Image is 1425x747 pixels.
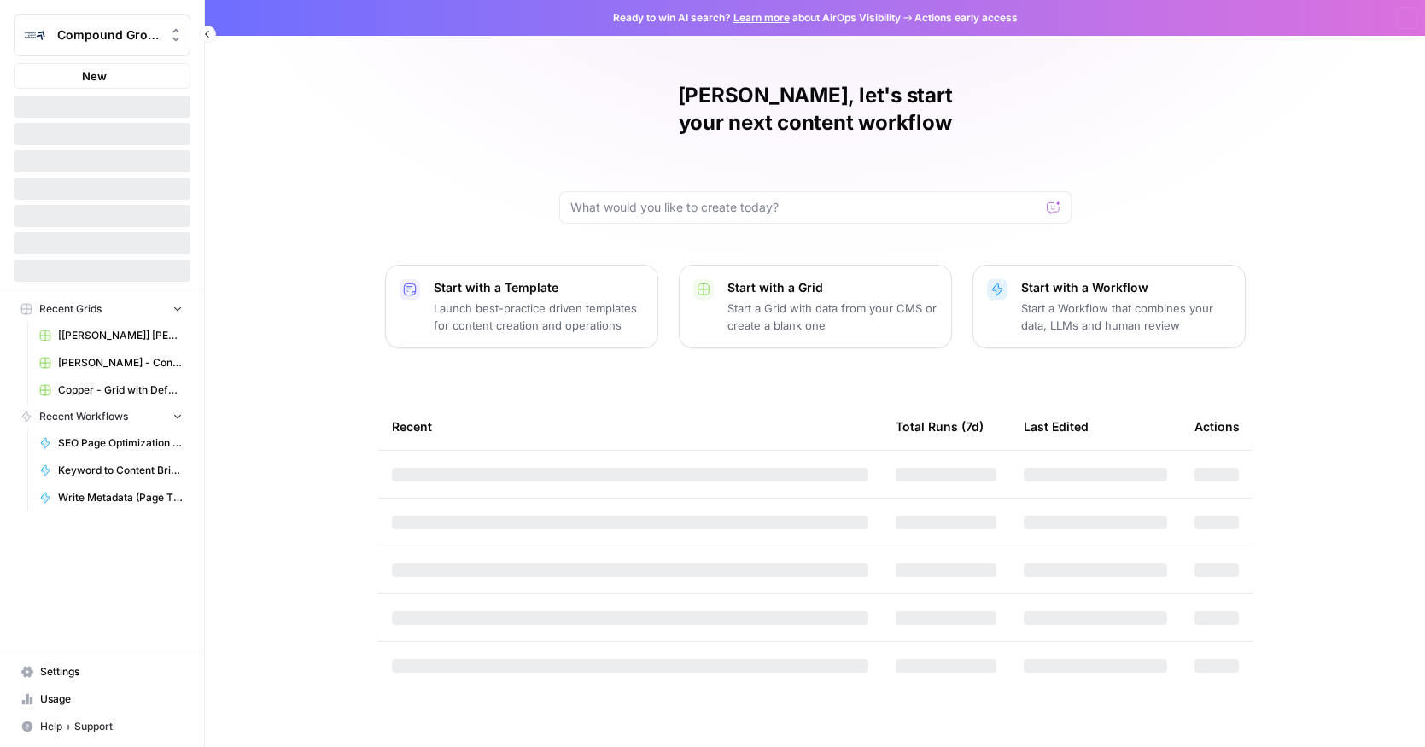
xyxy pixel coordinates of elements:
span: Ready to win AI search? about AirOps Visibility [613,10,901,26]
span: SEO Page Optimization [MV Version] [58,435,183,451]
div: Total Runs (7d) [896,403,984,450]
span: Compound Growth [57,26,161,44]
p: Start with a Template [434,279,644,296]
span: New [82,67,107,85]
div: Recent [392,403,868,450]
button: Help + Support [14,713,190,740]
button: Start with a WorkflowStart a Workflow that combines your data, LLMs and human review [972,265,1246,348]
input: What would you like to create today? [570,199,1040,216]
a: Copper - Grid with Default Power Agents [FINAL] [32,376,190,404]
span: [[PERSON_NAME]] [PERSON_NAME] - SEO Page Optimization Deliverables [FINAL] [58,328,183,343]
span: Write Metadata (Page Title & Meta Description) [FINAL] [58,490,183,505]
img: Compound Growth Logo [20,20,50,50]
button: Recent Grids [14,296,190,322]
a: Write Metadata (Page Title & Meta Description) [FINAL] [32,484,190,511]
span: Recent Workflows [39,409,128,424]
p: Launch best-practice driven templates for content creation and operations [434,300,644,334]
button: Start with a GridStart a Grid with data from your CMS or create a blank one [679,265,952,348]
span: Settings [40,664,183,680]
span: Usage [40,692,183,707]
span: Recent Grids [39,301,102,317]
a: Usage [14,686,190,713]
a: Keyword to Content Brief [FINAL] [32,457,190,484]
a: [PERSON_NAME] - Content Producton with Custom Workflows [FINAL] [32,349,190,376]
h1: [PERSON_NAME], let's start your next content workflow [559,82,1072,137]
p: Start with a Grid [727,279,937,296]
a: Settings [14,658,190,686]
button: New [14,63,190,89]
div: Actions [1194,403,1240,450]
span: Help + Support [40,719,183,734]
div: Last Edited [1024,403,1089,450]
a: SEO Page Optimization [MV Version] [32,429,190,457]
button: Workspace: Compound Growth [14,14,190,56]
p: Start a Grid with data from your CMS or create a blank one [727,300,937,334]
span: Actions early access [914,10,1018,26]
span: Keyword to Content Brief [FINAL] [58,463,183,478]
button: Start with a TemplateLaunch best-practice driven templates for content creation and operations [385,265,658,348]
a: Learn more [733,11,790,24]
span: [PERSON_NAME] - Content Producton with Custom Workflows [FINAL] [58,355,183,371]
span: Copper - Grid with Default Power Agents [FINAL] [58,382,183,398]
p: Start with a Workflow [1021,279,1231,296]
a: [[PERSON_NAME]] [PERSON_NAME] - SEO Page Optimization Deliverables [FINAL] [32,322,190,349]
button: Recent Workflows [14,404,190,429]
p: Start a Workflow that combines your data, LLMs and human review [1021,300,1231,334]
